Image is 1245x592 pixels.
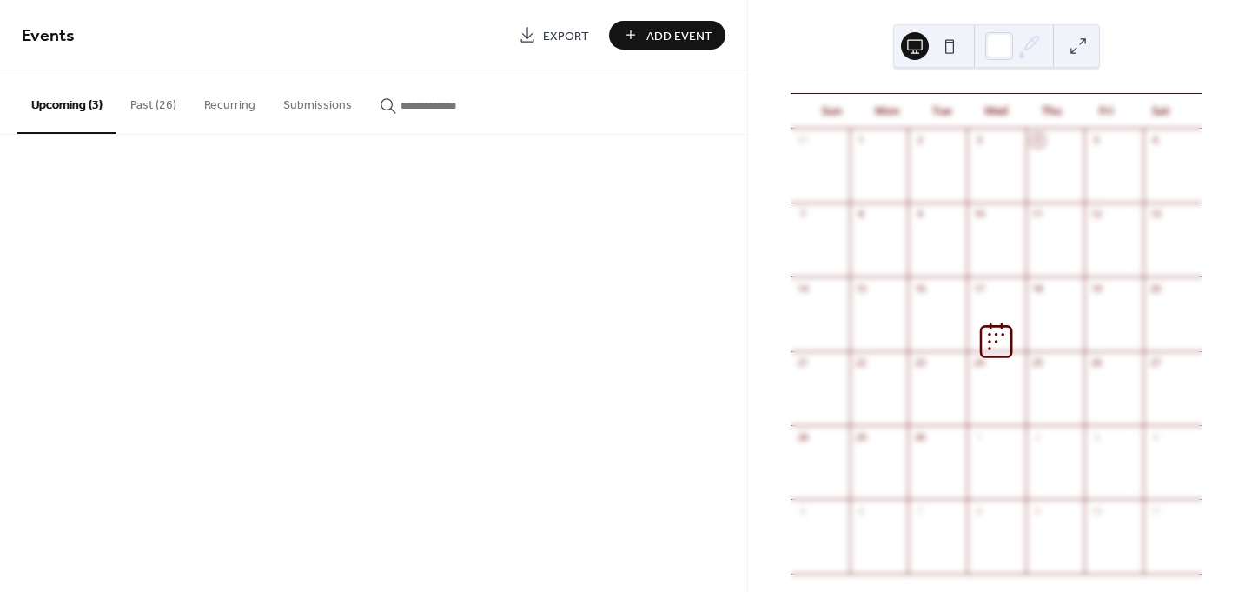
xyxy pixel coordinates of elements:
[1089,134,1103,147] div: 5
[1089,504,1103,517] div: 10
[1089,282,1103,295] div: 19
[609,21,725,50] button: Add Event
[17,70,116,134] button: Upcoming (3)
[972,282,985,295] div: 17
[1089,430,1103,443] div: 3
[972,208,985,221] div: 10
[796,134,809,147] div: 31
[914,94,969,129] div: Tue
[646,27,712,45] span: Add Event
[1031,134,1044,147] div: 4
[1079,94,1134,129] div: Fri
[1031,356,1044,369] div: 25
[913,134,926,147] div: 2
[543,27,589,45] span: Export
[22,19,75,53] span: Events
[1031,504,1044,517] div: 9
[913,282,926,295] div: 16
[1089,208,1103,221] div: 12
[1031,430,1044,443] div: 2
[1149,134,1162,147] div: 6
[972,356,985,369] div: 24
[855,134,868,147] div: 1
[855,282,868,295] div: 15
[913,356,926,369] div: 23
[796,208,809,221] div: 7
[116,70,190,132] button: Past (26)
[913,208,926,221] div: 9
[1149,282,1162,295] div: 20
[796,356,809,369] div: 21
[805,94,859,129] div: Sun
[1149,430,1162,443] div: 4
[269,70,366,132] button: Submissions
[855,504,868,517] div: 6
[1031,282,1044,295] div: 18
[1149,208,1162,221] div: 13
[1149,504,1162,517] div: 11
[913,504,926,517] div: 7
[796,282,809,295] div: 14
[1031,208,1044,221] div: 11
[506,21,602,50] a: Export
[972,430,985,443] div: 1
[972,504,985,517] div: 8
[859,94,914,129] div: Mon
[1023,94,1078,129] div: Thu
[1149,356,1162,369] div: 27
[855,430,868,443] div: 29
[855,356,868,369] div: 22
[969,94,1023,129] div: Wed
[855,208,868,221] div: 8
[796,504,809,517] div: 5
[972,134,985,147] div: 3
[913,430,926,443] div: 30
[1134,94,1189,129] div: Sat
[190,70,269,132] button: Recurring
[796,430,809,443] div: 28
[1089,356,1103,369] div: 26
